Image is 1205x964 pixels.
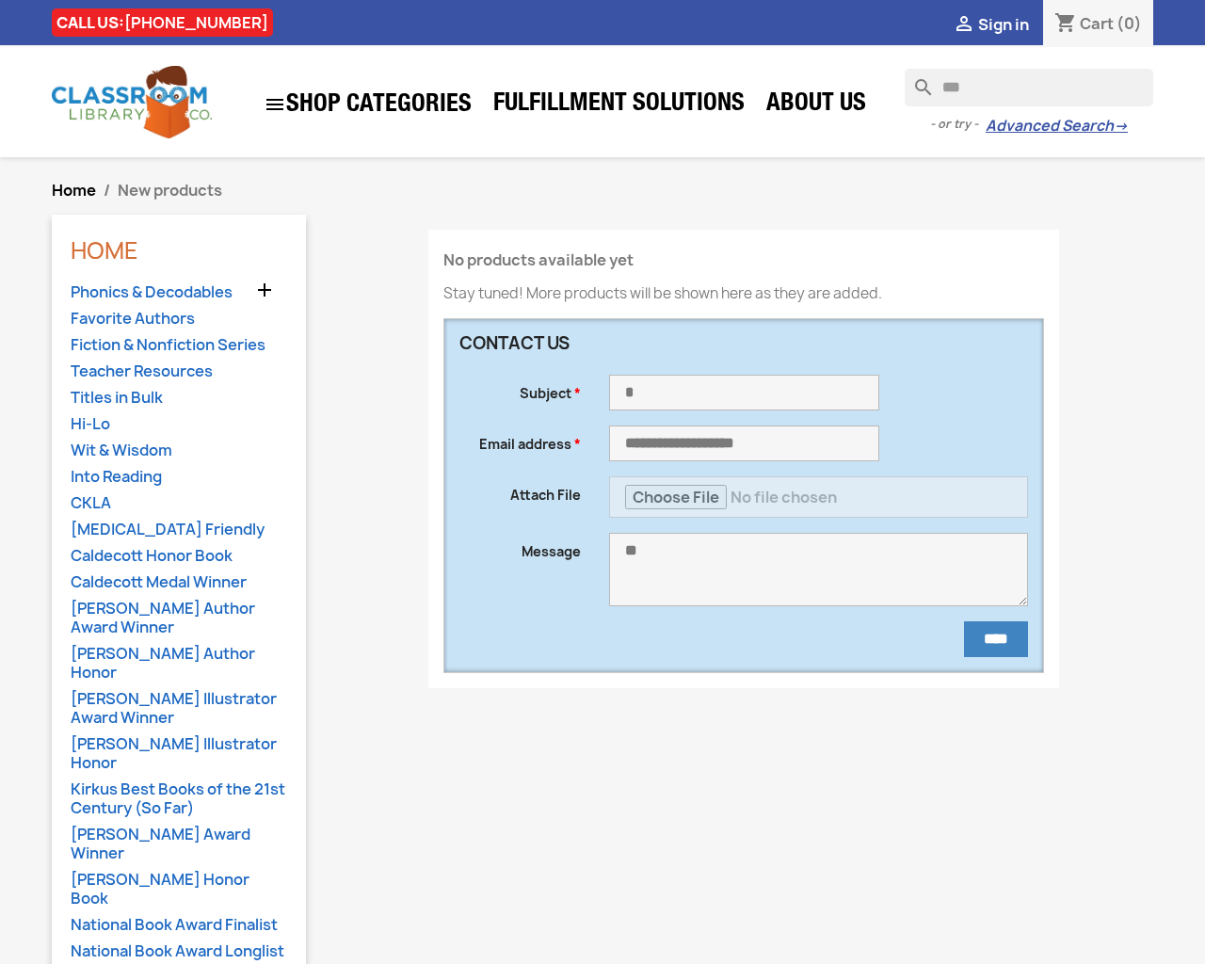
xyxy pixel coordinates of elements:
img: Classroom Library Company [52,66,212,138]
a: [PERSON_NAME] Author Honor [71,644,287,684]
a: Advanced Search→ [986,117,1128,136]
label: Message [445,533,595,561]
a: [PERSON_NAME] Award Winner [71,825,287,865]
a: [PHONE_NUMBER] [124,12,268,33]
a: About Us [757,87,876,124]
a: Into Reading [71,467,287,489]
p: Stay tuned! More products will be shown here as they are added. [443,284,1044,303]
a: [PERSON_NAME] Illustrator Award Winner [71,689,287,730]
a: Wit & Wisdom [71,441,287,462]
a: Fulfillment Solutions [484,87,754,124]
span: Cart [1080,13,1114,34]
a: [PERSON_NAME] Honor Book [71,870,287,910]
i:  [253,279,276,301]
span: → [1114,117,1128,136]
a: Caldecott Medal Winner [71,572,287,594]
label: Subject [445,375,595,403]
h4: No products available yet [443,252,1044,269]
i: shopping_cart [1054,13,1077,36]
a: Fiction & Nonfiction Series [71,335,287,357]
i: search [905,69,927,91]
h3: Contact us [459,334,879,353]
label: Email address [445,426,595,454]
i:  [953,14,975,37]
label: Attach File [445,476,595,505]
a: [PERSON_NAME] Illustrator Honor [71,734,287,775]
a:  Sign in [953,14,1029,35]
a: SHOP CATEGORIES [254,84,481,125]
a: Hi-Lo [71,414,287,436]
a: Teacher Resources [71,361,287,383]
a: National Book Award Longlist [71,941,287,963]
span: (0) [1117,13,1142,34]
span: Sign in [978,14,1029,35]
span: - or try - [930,115,986,134]
i:  [264,93,286,116]
a: [MEDICAL_DATA] Friendly [71,520,287,541]
span: New products [118,180,222,201]
a: Caldecott Honor Book [71,546,287,568]
a: Home [71,234,138,266]
a: Favorite Authors [71,309,287,330]
div: CALL US: [52,8,273,37]
input: Search [905,69,1153,106]
a: National Book Award Finalist [71,915,287,937]
a: Kirkus Best Books of the 21st Century (So Far) [71,779,287,820]
a: CKLA [71,493,287,515]
a: Phonics & Decodables [71,282,287,304]
a: Titles in Bulk [71,388,287,410]
a: Home [52,180,96,201]
a: [PERSON_NAME] Author Award Winner [71,599,287,639]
